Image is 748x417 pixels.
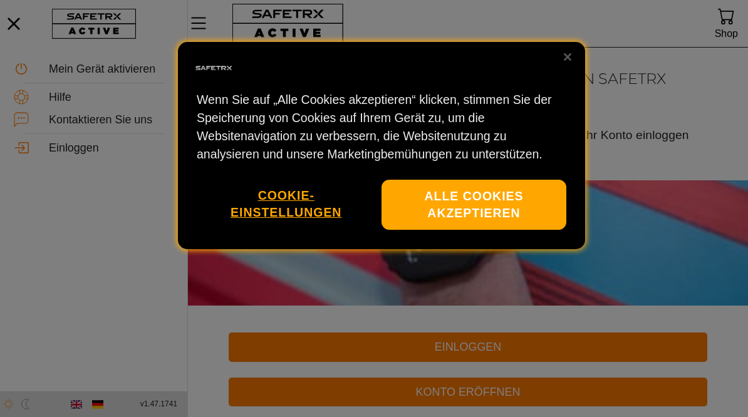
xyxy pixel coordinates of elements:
[203,180,370,229] button: Cookie-Einstellungen
[197,91,566,164] p: Wenn Sie auf „Alle Cookies akzeptieren“ klicken, stimmen Sie der Speicherung von Cookies auf Ihre...
[554,43,581,71] button: Schließen
[178,42,585,250] div: Datenschutz
[382,180,566,230] button: Alle Cookies akzeptieren
[194,48,234,88] img: Firmenlogo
